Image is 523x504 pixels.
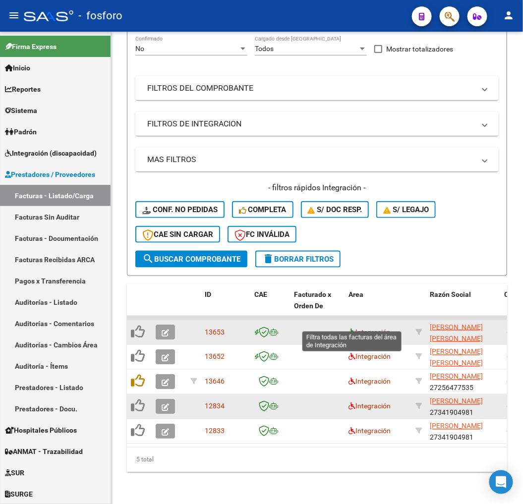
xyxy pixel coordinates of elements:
[349,328,391,336] span: Integración
[205,402,225,410] span: 12834
[430,396,496,417] div: 27341904981
[5,126,37,137] span: Padrón
[232,201,293,218] button: Completa
[383,205,429,214] span: S/ legajo
[386,43,453,55] span: Mostrar totalizadores
[135,251,247,268] button: Buscar Comprobante
[5,84,41,95] span: Reportes
[376,201,436,218] button: S/ legajo
[205,328,225,336] span: 13653
[205,290,211,298] span: ID
[5,169,95,180] span: Prestadores / Proveedores
[349,290,363,298] span: Area
[135,182,499,193] h4: - filtros rápidos Integración -
[78,5,122,27] span: - fosforo
[147,154,475,165] mat-panel-title: MAS FILTROS
[239,205,287,214] span: Completa
[205,427,225,435] span: 12833
[430,322,496,342] div: 27459767873
[147,118,475,129] mat-panel-title: FILTROS DE INTEGRACION
[430,397,483,405] span: [PERSON_NAME]
[5,62,30,73] span: Inicio
[135,45,144,53] span: No
[262,253,274,265] mat-icon: delete
[135,112,499,136] mat-expansion-panel-header: FILTROS DE INTEGRACION
[308,205,362,214] span: S/ Doc Resp.
[135,201,225,218] button: Conf. no pedidas
[142,253,154,265] mat-icon: search
[135,76,499,100] mat-expansion-panel-header: FILTROS DEL COMPROBANTE
[5,41,57,52] span: Firma Express
[349,378,391,386] span: Integración
[5,105,37,116] span: Sistema
[8,9,20,21] mat-icon: menu
[5,489,33,500] span: SURGE
[142,230,213,239] span: CAE SIN CARGAR
[5,148,97,159] span: Integración (discapacidad)
[255,251,341,268] button: Borrar Filtros
[349,353,391,361] span: Integración
[255,45,274,53] span: Todos
[489,470,513,494] div: Open Intercom Messenger
[5,425,77,436] span: Hospitales Públicos
[127,448,507,472] div: 5 total
[430,290,471,298] span: Razón Social
[426,284,500,328] datatable-header-cell: Razón Social
[250,284,290,328] datatable-header-cell: CAE
[349,427,391,435] span: Integración
[504,290,522,298] span: CPBT
[262,255,334,264] span: Borrar Filtros
[503,9,515,21] mat-icon: person
[294,290,331,310] span: Facturado x Orden De
[430,371,496,392] div: 27256477535
[147,83,475,94] mat-panel-title: FILTROS DEL COMPROBANTE
[430,422,483,430] span: [PERSON_NAME]
[142,205,218,214] span: Conf. no pedidas
[290,284,345,328] datatable-header-cell: Facturado x Orden De
[5,446,83,457] span: ANMAT - Trazabilidad
[205,353,225,361] span: 13652
[430,323,483,342] span: [PERSON_NAME] [PERSON_NAME]
[430,348,483,367] span: [PERSON_NAME] [PERSON_NAME]
[135,148,499,171] mat-expansion-panel-header: MAS FILTROS
[201,284,250,328] datatable-header-cell: ID
[430,373,483,381] span: [PERSON_NAME]
[430,346,496,367] div: 27459767873
[254,290,267,298] span: CAE
[301,201,369,218] button: S/ Doc Resp.
[430,421,496,442] div: 27341904981
[228,226,296,243] button: FC Inválida
[142,255,240,264] span: Buscar Comprobante
[349,402,391,410] span: Integración
[345,284,411,328] datatable-header-cell: Area
[5,467,24,478] span: SUR
[205,378,225,386] span: 13646
[234,230,290,239] span: FC Inválida
[135,226,220,243] button: CAE SIN CARGAR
